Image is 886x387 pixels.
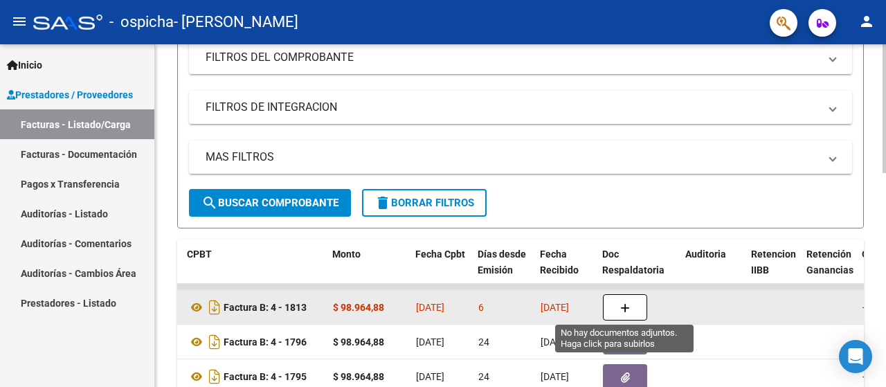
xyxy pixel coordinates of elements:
[680,240,745,300] datatable-header-cell: Auditoria
[745,240,801,300] datatable-header-cell: Retencion IIBB
[224,371,307,382] strong: Factura B: 4 - 1795
[327,240,410,300] datatable-header-cell: Monto
[206,150,819,165] mat-panel-title: MAS FILTROS
[206,100,819,115] mat-panel-title: FILTROS DE INTEGRACION
[174,7,298,37] span: - [PERSON_NAME]
[189,189,351,217] button: Buscar Comprobante
[189,141,852,174] mat-expansion-panel-header: MAS FILTROS
[862,336,865,348] span: -
[541,336,569,348] span: [DATE]
[333,336,384,348] strong: $ 98.964,88
[540,249,579,276] span: Fecha Recibido
[109,7,174,37] span: - ospicha
[333,371,384,382] strong: $ 98.964,88
[410,240,472,300] datatable-header-cell: Fecha Cpbt
[224,302,307,313] strong: Factura B: 4 - 1813
[478,371,489,382] span: 24
[374,195,391,211] mat-icon: delete
[478,336,489,348] span: 24
[416,371,444,382] span: [DATE]
[597,240,680,300] datatable-header-cell: Doc Respaldatoria
[862,371,865,382] span: -
[187,249,212,260] span: CPBT
[602,249,664,276] span: Doc Respaldatoria
[7,87,133,102] span: Prestadores / Proveedores
[862,249,875,260] span: OP
[362,189,487,217] button: Borrar Filtros
[181,240,327,300] datatable-header-cell: CPBT
[333,302,384,313] strong: $ 98.964,88
[858,13,875,30] mat-icon: person
[839,340,872,373] div: Open Intercom Messenger
[206,296,224,318] i: Descargar documento
[478,302,484,313] span: 6
[416,302,444,313] span: [DATE]
[332,249,361,260] span: Monto
[11,13,28,30] mat-icon: menu
[751,249,796,276] span: Retencion IIBB
[685,249,726,260] span: Auditoria
[801,240,856,300] datatable-header-cell: Retención Ganancias
[541,371,569,382] span: [DATE]
[189,91,852,124] mat-expansion-panel-header: FILTROS DE INTEGRACION
[862,302,865,313] span: -
[472,240,534,300] datatable-header-cell: Días desde Emisión
[206,331,224,353] i: Descargar documento
[541,302,569,313] span: [DATE]
[374,197,474,209] span: Borrar Filtros
[806,249,853,276] span: Retención Ganancias
[534,240,597,300] datatable-header-cell: Fecha Recibido
[224,336,307,348] strong: Factura B: 4 - 1796
[7,57,42,73] span: Inicio
[206,50,819,65] mat-panel-title: FILTROS DEL COMPROBANTE
[189,41,852,74] mat-expansion-panel-header: FILTROS DEL COMPROBANTE
[416,336,444,348] span: [DATE]
[415,249,465,260] span: Fecha Cpbt
[201,197,338,209] span: Buscar Comprobante
[478,249,526,276] span: Días desde Emisión
[201,195,218,211] mat-icon: search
